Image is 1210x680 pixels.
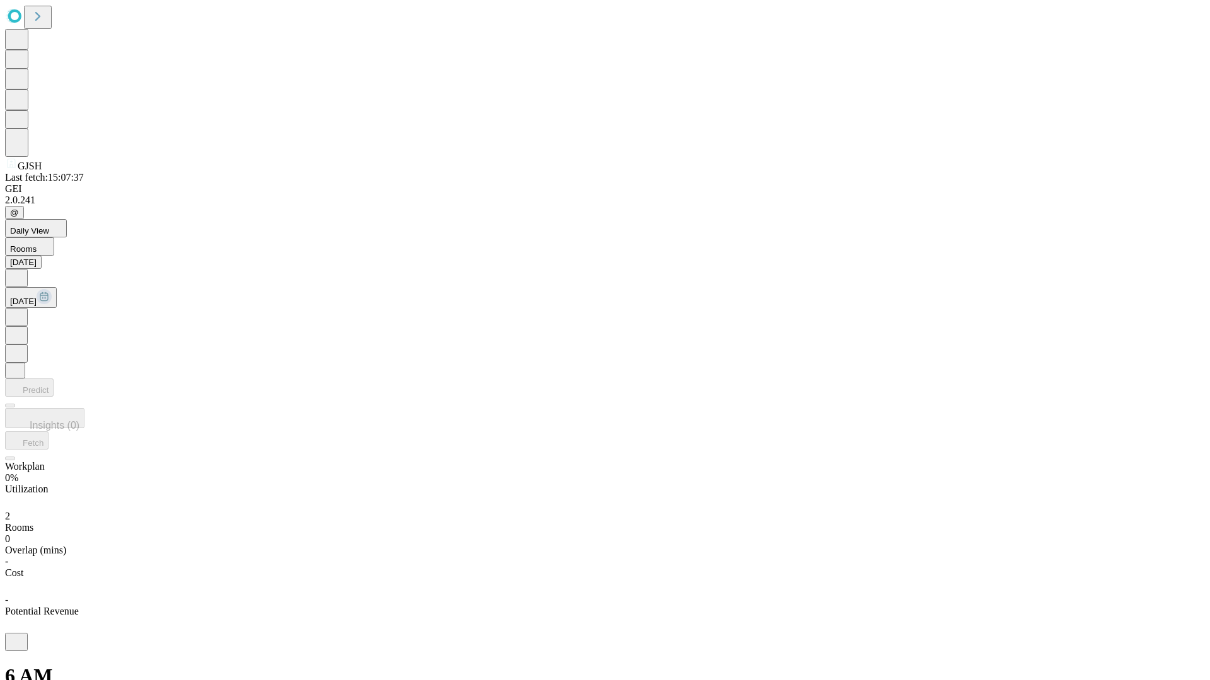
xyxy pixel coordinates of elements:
span: Last fetch: 15:07:37 [5,172,84,183]
button: [DATE] [5,287,57,308]
span: - [5,556,8,567]
span: 0 [5,533,10,544]
button: [DATE] [5,256,42,269]
span: Insights (0) [30,420,79,431]
span: GJSH [18,161,42,171]
button: Insights (0) [5,408,84,428]
span: Rooms [10,244,37,254]
button: Predict [5,378,54,397]
span: Potential Revenue [5,606,79,616]
span: Rooms [5,522,33,533]
button: Fetch [5,431,49,450]
span: Utilization [5,484,48,494]
span: 2 [5,511,10,521]
button: Daily View [5,219,67,237]
span: 0% [5,472,18,483]
span: Cost [5,567,23,578]
button: @ [5,206,24,219]
button: Rooms [5,237,54,256]
span: [DATE] [10,297,37,306]
div: 2.0.241 [5,195,1205,206]
span: Daily View [10,226,49,235]
span: @ [10,208,19,217]
span: Overlap (mins) [5,545,66,555]
div: GEI [5,183,1205,195]
span: Workplan [5,461,45,472]
span: - [5,594,8,605]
